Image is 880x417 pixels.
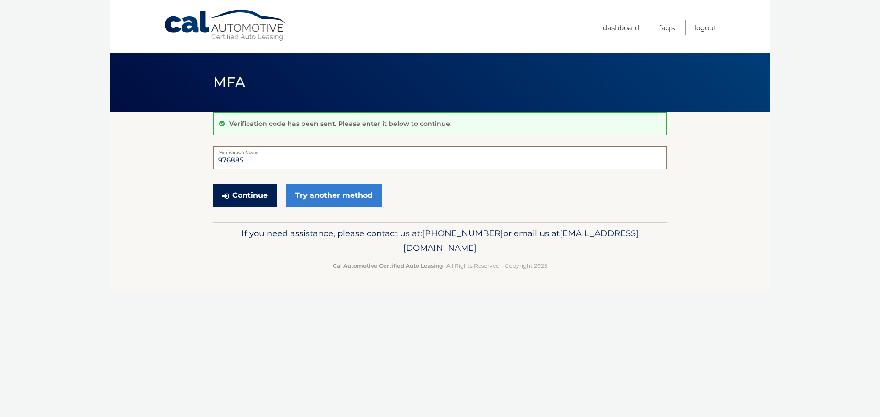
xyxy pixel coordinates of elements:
[603,20,639,35] a: Dashboard
[333,262,443,269] strong: Cal Automotive Certified Auto Leasing
[229,119,451,128] p: Verification code has been sent. Please enter it below to continue.
[213,146,667,169] input: Verification Code
[219,261,661,271] p: - All Rights Reserved - Copyright 2025
[422,228,503,238] span: [PHONE_NUMBER]
[219,226,661,255] p: If you need assistance, please contact us at: or email us at
[403,228,638,253] span: [EMAIL_ADDRESS][DOMAIN_NAME]
[659,20,675,35] a: FAQ's
[694,20,716,35] a: Logout
[213,146,667,154] label: Verification Code
[213,184,277,207] button: Continue
[164,9,287,42] a: Cal Automotive
[213,74,245,91] span: MFA
[286,184,382,207] a: Try another method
